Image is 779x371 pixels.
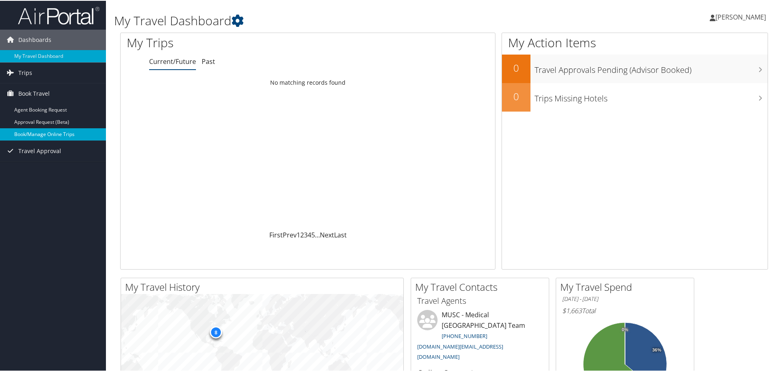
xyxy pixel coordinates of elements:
[127,33,333,50] h1: My Trips
[300,230,304,239] a: 2
[308,230,311,239] a: 4
[315,230,320,239] span: …
[710,4,774,29] a: [PERSON_NAME]
[652,347,661,352] tspan: 36%
[334,230,347,239] a: Last
[413,309,547,363] li: MUSC - Medical [GEOGRAPHIC_DATA] Team
[562,294,688,302] h6: [DATE] - [DATE]
[283,230,297,239] a: Prev
[202,56,215,65] a: Past
[502,89,530,103] h2: 0
[114,11,554,29] h1: My Travel Dashboard
[417,342,503,360] a: [DOMAIN_NAME][EMAIL_ADDRESS][DOMAIN_NAME]
[502,54,768,82] a: 0Travel Approvals Pending (Advisor Booked)
[502,33,768,50] h1: My Action Items
[562,305,582,314] span: $1,663
[502,60,530,74] h2: 0
[149,56,196,65] a: Current/Future
[417,294,543,306] h3: Travel Agents
[535,88,768,103] h3: Trips Missing Hotels
[297,230,300,239] a: 1
[415,279,549,293] h2: My Travel Contacts
[562,305,688,314] h6: Total
[304,230,308,239] a: 3
[125,279,403,293] h2: My Travel History
[560,279,694,293] h2: My Travel Spend
[442,331,487,339] a: [PHONE_NUMBER]
[18,5,99,24] img: airportal-logo.png
[18,83,50,103] span: Book Travel
[622,327,628,331] tspan: 0%
[535,59,768,75] h3: Travel Approvals Pending (Advisor Booked)
[121,75,495,89] td: No matching records found
[320,230,334,239] a: Next
[311,230,315,239] a: 5
[502,82,768,111] a: 0Trips Missing Hotels
[18,62,32,82] span: Trips
[18,140,61,160] span: Travel Approval
[210,325,222,338] div: 8
[18,29,51,49] span: Dashboards
[269,230,283,239] a: First
[715,12,766,21] span: [PERSON_NAME]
